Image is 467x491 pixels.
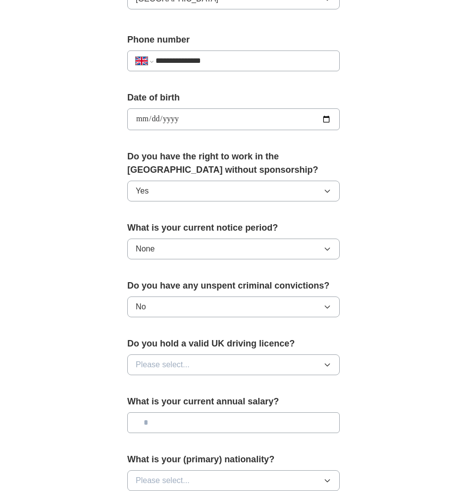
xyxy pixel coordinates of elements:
[127,33,340,47] label: Phone number
[127,150,340,177] label: Do you have the right to work in the [GEOGRAPHIC_DATA] without sponsorship?
[127,91,340,104] label: Date of birth
[127,239,340,259] button: None
[127,470,340,491] button: Please select...
[127,296,340,317] button: No
[127,453,340,466] label: What is your (primary) nationality?
[136,243,155,255] span: None
[136,301,146,313] span: No
[136,185,149,197] span: Yes
[127,279,340,293] label: Do you have any unspent criminal convictions?
[127,221,340,235] label: What is your current notice period?
[127,181,340,201] button: Yes
[136,475,190,487] span: Please select...
[127,354,340,375] button: Please select...
[127,337,340,350] label: Do you hold a valid UK driving licence?
[127,395,340,408] label: What is your current annual salary?
[136,359,190,371] span: Please select...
